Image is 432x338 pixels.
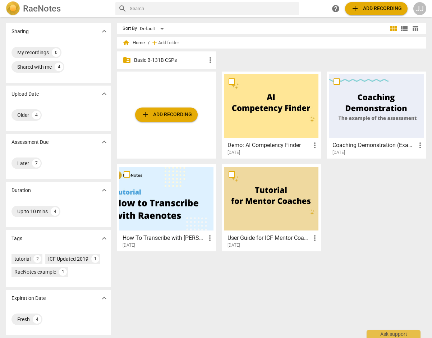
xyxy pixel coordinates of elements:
[21,57,131,69] button: Clip a selection (Select text first)
[100,234,109,243] span: expand_more
[228,234,311,242] h3: User Guide for ICF Mentor Coaches
[123,26,137,31] div: Sort By
[12,28,29,35] p: Sharing
[12,187,31,194] p: Duration
[134,56,206,64] p: Basic B-131B CSPs
[14,268,56,275] div: RaeNotes example
[91,255,99,263] div: 1
[135,108,198,122] button: Upload
[99,26,110,37] button: Show more
[389,24,398,33] span: view_module
[410,23,420,34] button: Table view
[141,110,150,119] span: add
[100,90,109,98] span: expand_more
[224,74,318,155] a: Demo: AI Competency Finder[DATE]
[100,294,109,302] span: expand_more
[12,294,46,302] p: Expiration Date
[351,4,402,13] span: Add recording
[123,56,131,64] span: folder_shared
[59,268,67,276] div: 1
[311,141,319,150] span: more_vert
[100,186,109,195] span: expand_more
[55,63,63,71] div: 4
[123,234,206,242] h3: How To Transcribe with RaeNotes
[140,23,166,35] div: Default
[99,233,110,244] button: Show more
[412,25,419,32] span: table_chart
[21,80,131,92] button: Clip a screenshot
[100,138,109,146] span: expand_more
[118,4,127,13] span: search
[33,255,41,263] div: 2
[332,150,345,156] span: [DATE]
[123,242,135,248] span: [DATE]
[52,48,60,57] div: 0
[51,207,59,216] div: 4
[12,90,39,98] p: Upload Date
[6,1,110,16] a: LogoRaeNotes
[87,101,126,110] span: Clear all and close
[123,39,145,46] span: Home
[21,46,131,57] button: Clip a bookmark
[17,208,48,215] div: Up to 10 mins
[311,234,319,242] span: more_vert
[99,137,110,147] button: Show more
[351,4,359,13] span: add
[130,3,297,14] input: Search
[228,141,311,150] h3: Demo: AI Competency Finder
[17,63,52,70] div: Shared with me
[32,159,41,168] div: 7
[206,234,214,242] span: more_vert
[34,10,47,15] span: xTiles
[331,4,340,13] span: help
[33,83,66,89] span: Clip a screenshot
[33,315,41,324] div: 4
[228,242,240,248] span: [DATE]
[99,88,110,99] button: Show more
[329,2,342,15] a: Help
[14,255,31,262] div: tutorial
[17,111,29,119] div: Older
[388,23,399,34] button: Tile view
[416,141,424,150] span: more_vert
[12,235,22,242] p: Tags
[29,301,54,309] span: Inbox Panel
[100,27,109,36] span: expand_more
[151,39,158,46] span: add
[400,24,409,33] span: view_list
[332,141,415,150] h3: Coaching Demonstration (Example)
[21,69,131,80] button: Clip a block
[329,74,423,155] a: Coaching Demonstration (Example)[DATE]
[33,49,65,54] span: Clip a bookmark
[12,138,49,146] p: Assessment Due
[99,185,110,196] button: Show more
[33,72,56,77] span: Clip a block
[99,293,110,303] button: Show more
[141,110,192,119] span: Add recording
[48,255,88,262] div: ICF Updated 2019
[23,4,61,14] h2: RaeNotes
[206,56,215,64] span: more_vert
[17,160,29,167] div: Later
[17,49,49,56] div: My recordings
[18,31,134,46] input: Untitled
[367,330,420,338] div: Ask support
[119,167,213,248] a: How To Transcribe with [PERSON_NAME][DATE]
[345,2,408,15] button: Upload
[33,60,96,66] span: Clip a selection (Select text first)
[224,167,318,248] a: User Guide for ICF Mentor Coaches[DATE]
[32,111,41,119] div: 4
[399,23,410,34] button: List view
[17,316,30,323] div: Fresh
[18,291,130,299] div: Destination
[123,39,130,46] span: home
[148,40,150,46] span: /
[6,1,20,16] img: Logo
[228,150,240,156] span: [DATE]
[413,2,426,15] button: JJ
[158,40,179,46] span: Add folder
